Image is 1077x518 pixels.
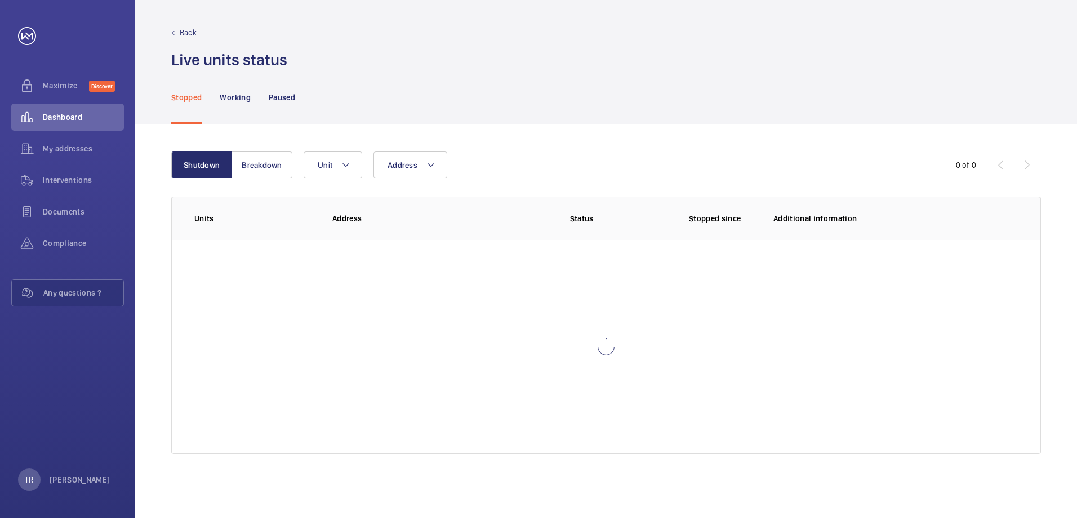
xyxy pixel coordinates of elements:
[773,213,1018,224] p: Additional information
[388,160,417,169] span: Address
[180,27,197,38] p: Back
[689,213,755,224] p: Stopped since
[318,160,332,169] span: Unit
[43,80,89,91] span: Maximize
[171,50,287,70] h1: Live units status
[43,175,124,186] span: Interventions
[43,111,124,123] span: Dashboard
[171,151,232,178] button: Shutdown
[332,213,492,224] p: Address
[304,151,362,178] button: Unit
[43,143,124,154] span: My addresses
[956,159,976,171] div: 0 of 0
[43,206,124,217] span: Documents
[194,213,314,224] p: Units
[232,151,292,178] button: Breakdown
[89,81,115,92] span: Discover
[50,474,110,485] p: [PERSON_NAME]
[43,287,123,298] span: Any questions ?
[25,474,33,485] p: TR
[43,238,124,249] span: Compliance
[220,92,250,103] p: Working
[373,151,447,178] button: Address
[269,92,295,103] p: Paused
[500,213,662,224] p: Status
[171,92,202,103] p: Stopped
